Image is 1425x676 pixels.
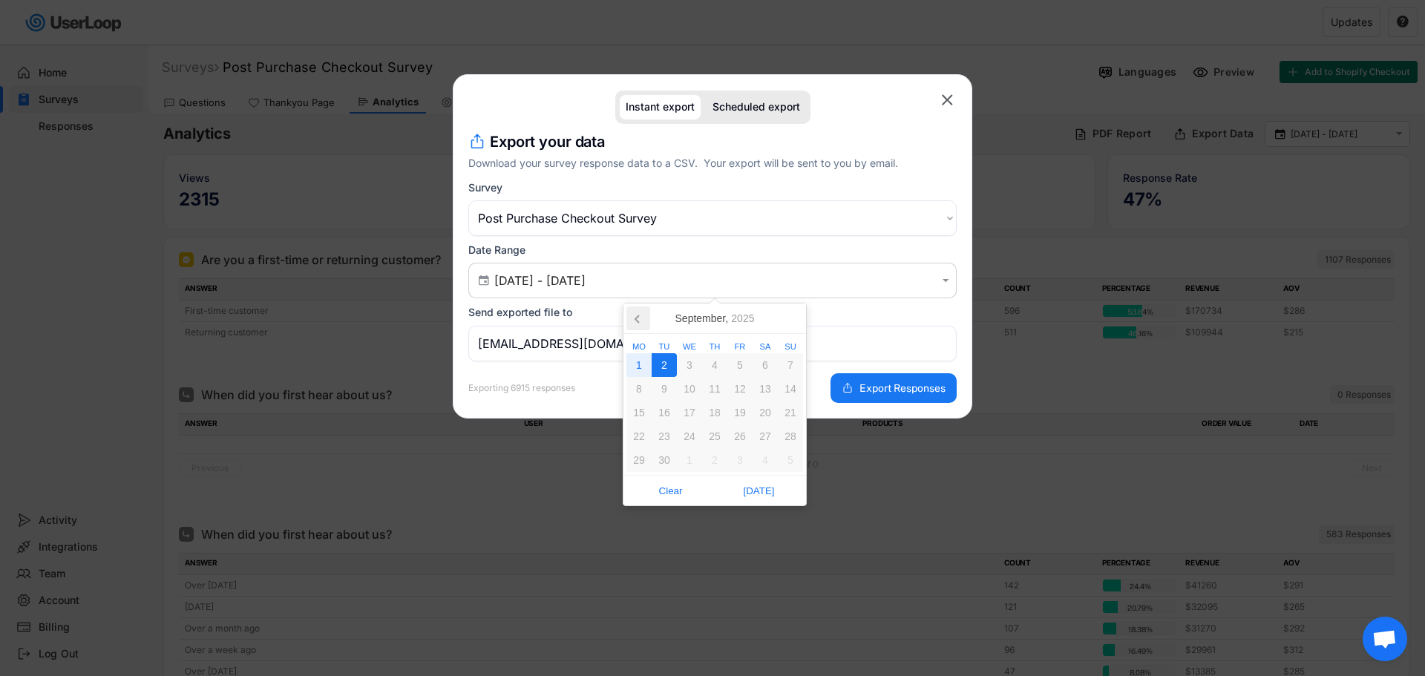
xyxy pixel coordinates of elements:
[626,377,652,401] div: 8
[631,479,710,502] span: Clear
[778,343,803,351] div: Su
[753,401,778,424] div: 20
[702,448,727,472] div: 2
[719,479,799,502] span: [DATE]
[677,448,702,472] div: 1
[731,313,754,324] i: 2025
[778,353,803,377] div: 7
[702,401,727,424] div: 18
[715,479,803,502] button: [DATE]
[677,377,702,401] div: 10
[677,424,702,448] div: 24
[938,91,957,109] button: 
[753,424,778,448] div: 27
[677,343,702,351] div: We
[778,401,803,424] div: 21
[677,353,702,377] div: 3
[727,353,753,377] div: 5
[479,274,489,287] text: 
[702,343,727,351] div: Th
[753,377,778,401] div: 13
[677,401,702,424] div: 17
[939,275,952,287] button: 
[778,377,803,401] div: 14
[652,401,677,424] div: 16
[727,448,753,472] div: 3
[626,101,695,114] div: Instant export
[468,306,572,319] div: Send exported file to
[652,424,677,448] div: 23
[702,424,727,448] div: 25
[753,448,778,472] div: 4
[626,424,652,448] div: 22
[468,243,525,257] div: Date Range
[626,448,652,472] div: 29
[702,353,727,377] div: 4
[753,353,778,377] div: 6
[727,343,753,351] div: Fr
[626,343,652,351] div: Mo
[943,274,949,286] text: 
[727,401,753,424] div: 19
[859,383,946,393] span: Export Responses
[476,274,491,287] button: 
[468,181,502,194] div: Survey
[490,131,605,152] h4: Export your data
[753,343,778,351] div: Sa
[652,377,677,401] div: 9
[727,377,753,401] div: 12
[702,377,727,401] div: 11
[669,306,761,330] div: September,
[712,101,800,114] div: Scheduled export
[778,424,803,448] div: 28
[652,353,677,377] div: 2
[727,424,753,448] div: 26
[494,273,935,288] input: Air Date/Time Picker
[626,401,652,424] div: 15
[942,91,953,109] text: 
[778,448,803,472] div: 5
[652,448,677,472] div: 30
[468,155,957,171] div: Download your survey response data to a CSV. Your export will be sent to you by email.
[652,343,677,351] div: Tu
[831,373,957,403] button: Export Responses
[626,353,652,377] div: 1
[468,384,575,393] div: Exporting 6915 responses
[1363,617,1407,661] a: Open chat
[626,479,715,502] button: Clear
